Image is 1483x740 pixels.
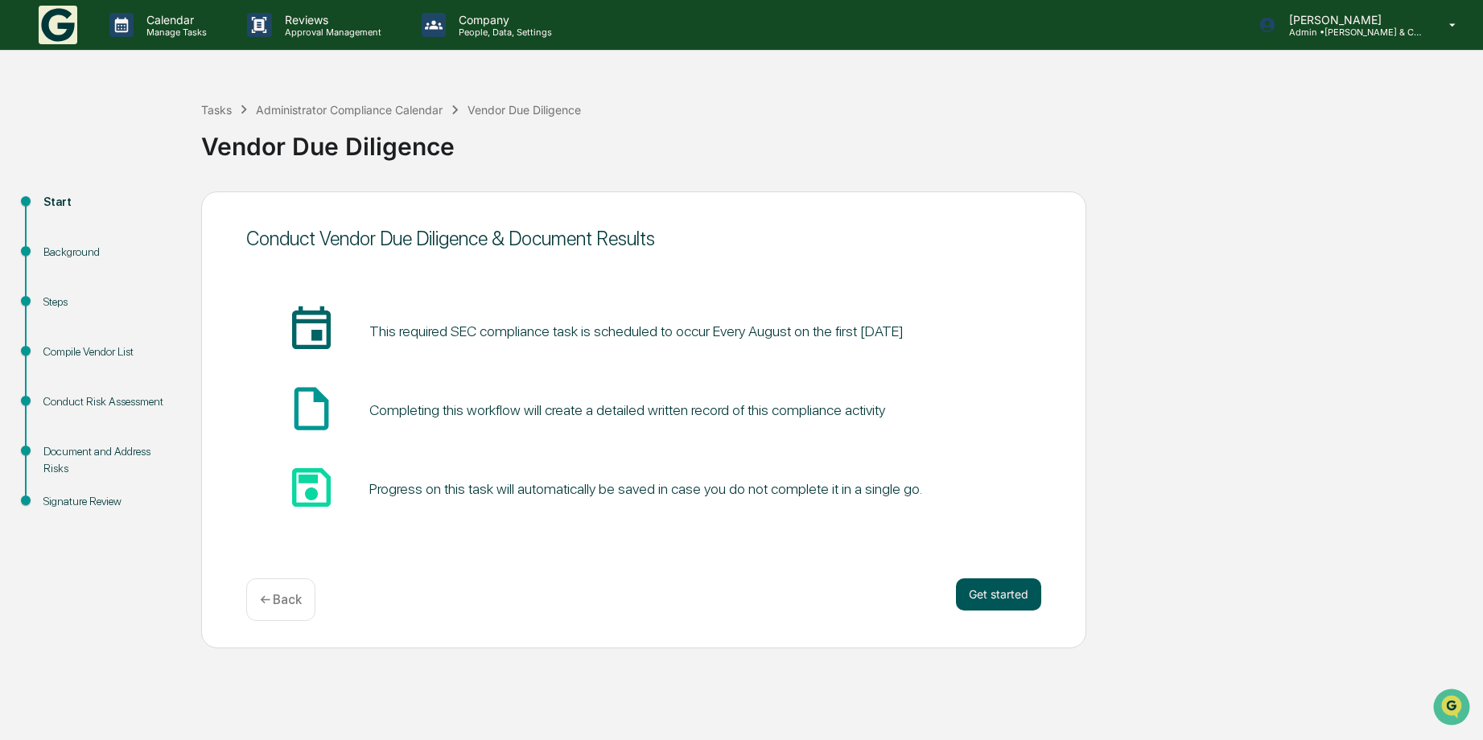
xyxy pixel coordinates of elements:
[134,13,215,27] p: Calendar
[43,443,175,477] div: Document and Address Risks
[369,480,922,497] div: Progress on this task will automatically be saved in case you do not complete it in a single go.
[43,294,175,310] div: Steps
[113,272,195,285] a: Powered byPylon
[272,27,389,38] p: Approval Management
[369,320,904,342] pre: This required SEC compliance task is scheduled to occur Every August on the first [DATE]
[1276,27,1426,38] p: Admin • [PERSON_NAME] & Company, Inc.
[43,393,175,410] div: Conduct Risk Assessment
[272,13,389,27] p: Reviews
[134,27,215,38] p: Manage Tasks
[110,196,206,225] a: 🗄️Attestations
[446,13,560,27] p: Company
[55,139,204,152] div: We're available if you need us!
[43,194,175,211] div: Start
[1432,687,1475,730] iframe: Open customer support
[43,244,175,261] div: Background
[16,123,45,152] img: 1746055101610-c473b297-6a78-478c-a979-82029cc54cd1
[956,578,1041,610] button: Get started
[201,103,232,117] div: Tasks
[32,233,101,249] span: Data Lookup
[117,204,130,217] div: 🗄️
[133,203,200,219] span: Attestations
[286,383,337,434] span: insert_drive_file_icon
[16,235,29,248] div: 🔎
[16,34,293,60] p: How can we help?
[1276,13,1426,27] p: [PERSON_NAME]
[43,493,175,510] div: Signature Review
[286,304,337,356] span: insert_invitation_icon
[160,273,195,285] span: Pylon
[43,343,175,360] div: Compile Vendor List
[446,27,560,38] p: People, Data, Settings
[39,6,77,44] img: logo
[256,103,443,117] div: Administrator Compliance Calendar
[55,123,264,139] div: Start new chat
[42,73,266,90] input: Clear
[260,592,302,607] p: ← Back
[286,462,337,513] span: save_icon
[201,119,1475,161] div: Vendor Due Diligence
[10,227,108,256] a: 🔎Data Lookup
[274,128,293,147] button: Start new chat
[32,203,104,219] span: Preclearance
[468,103,581,117] div: Vendor Due Diligence
[10,196,110,225] a: 🖐️Preclearance
[16,204,29,217] div: 🖐️
[246,227,1041,250] div: Conduct Vendor Due Diligence & Document Results
[369,401,885,418] div: Completing this workflow will create a detailed written record of this compliance activity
